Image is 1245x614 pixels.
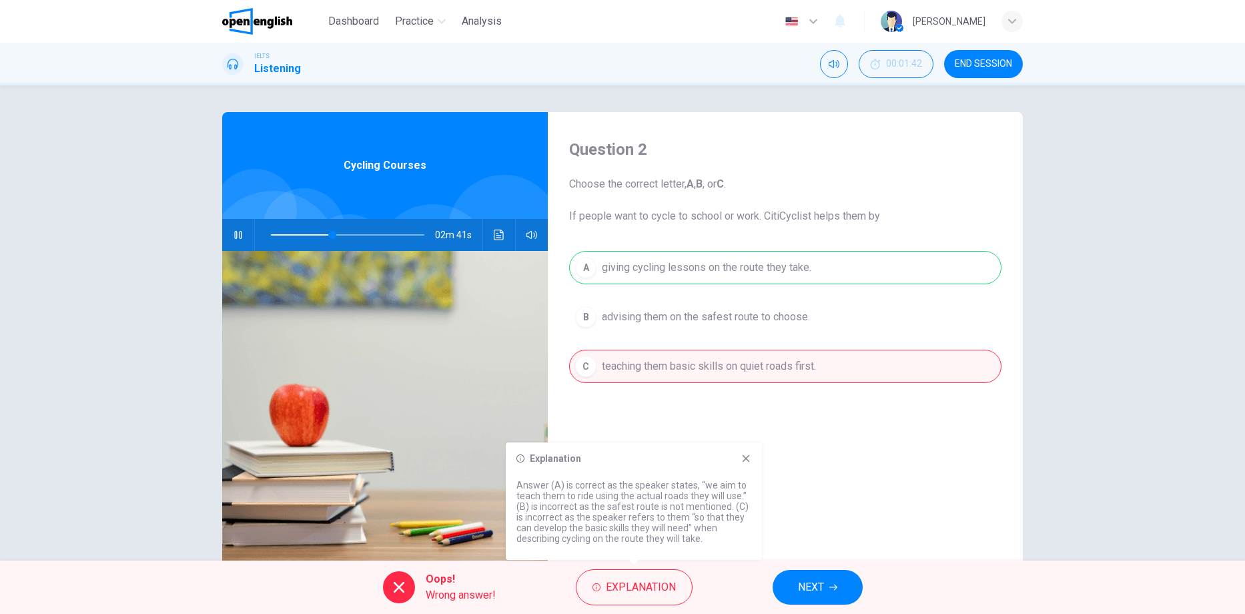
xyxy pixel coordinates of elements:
h4: Question 2 [569,139,1001,160]
button: Click to see the audio transcription [488,219,510,251]
div: Hide [859,50,933,78]
span: END SESSION [955,59,1012,69]
b: C [717,178,724,190]
span: Cycling Courses [344,158,426,174]
p: Answer (A) is correct as the speaker states, “we aim to teach them to ride using the actual roads... [516,480,751,544]
span: Wrong answer! [426,587,496,603]
span: Practice [395,13,434,29]
div: Mute [820,50,848,78]
div: [PERSON_NAME] [913,13,985,29]
span: Dashboard [328,13,379,29]
span: Choose the correct letter, , , or . If people want to cycle to school or work. CitiCyclist helps ... [569,176,1001,224]
img: Cycling Courses [222,251,548,576]
img: Profile picture [881,11,902,32]
span: Explanation [606,578,676,597]
b: A [687,178,694,190]
span: 02m 41s [435,219,482,251]
h1: Listening [254,61,301,77]
b: B [696,178,703,190]
img: OpenEnglish logo [222,8,292,35]
span: NEXT [798,578,824,597]
span: Oops! [426,571,496,587]
h6: Explanation [530,453,581,464]
span: Analysis [462,13,502,29]
span: IELTS [254,51,270,61]
span: 00:01:42 [886,59,922,69]
img: en [783,17,800,27]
